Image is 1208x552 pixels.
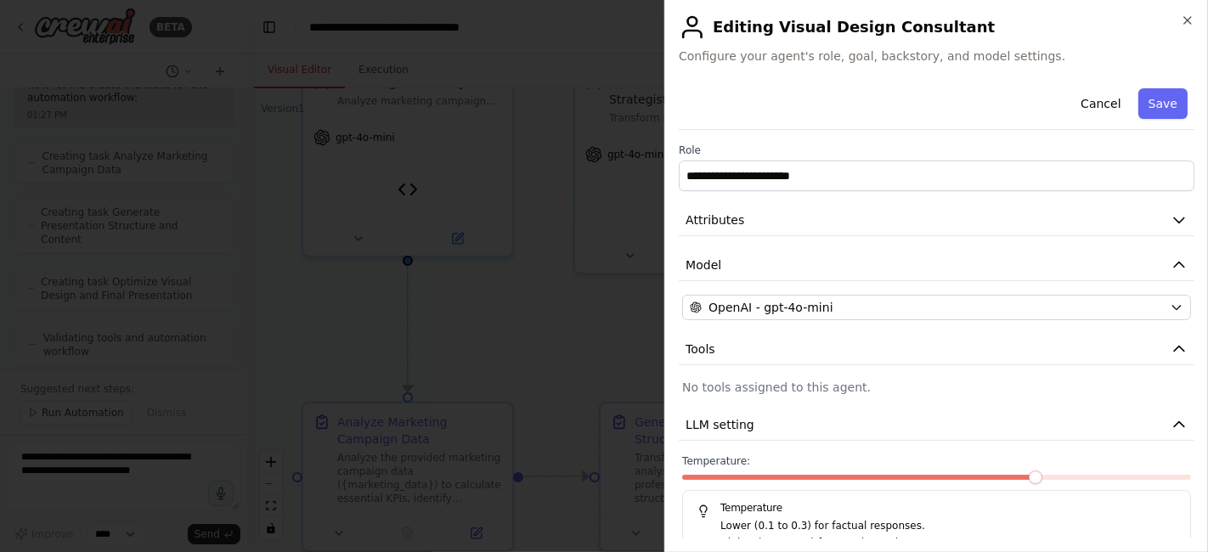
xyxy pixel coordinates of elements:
span: Model [686,256,721,273]
button: Attributes [679,205,1194,236]
button: Tools [679,334,1194,365]
p: Higher (0.7 to 0.9) for creative tasks. [720,535,1177,552]
h5: Temperature [697,501,1177,515]
span: Temperature: [682,454,750,468]
span: OpenAI - gpt-4o-mini [708,299,833,316]
button: Model [679,250,1194,281]
button: LLM setting [679,409,1194,441]
button: Cancel [1070,88,1131,119]
p: No tools assigned to this agent. [682,379,1191,396]
h2: Editing Visual Design Consultant [679,14,1194,41]
span: Tools [686,341,715,358]
span: LLM setting [686,416,754,433]
span: Attributes [686,211,744,228]
p: Lower (0.1 to 0.3) for factual responses. [720,518,1177,535]
button: Save [1138,88,1188,119]
button: OpenAI - gpt-4o-mini [682,295,1191,320]
span: Configure your agent's role, goal, backstory, and model settings. [679,48,1194,65]
label: Role [679,144,1194,157]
